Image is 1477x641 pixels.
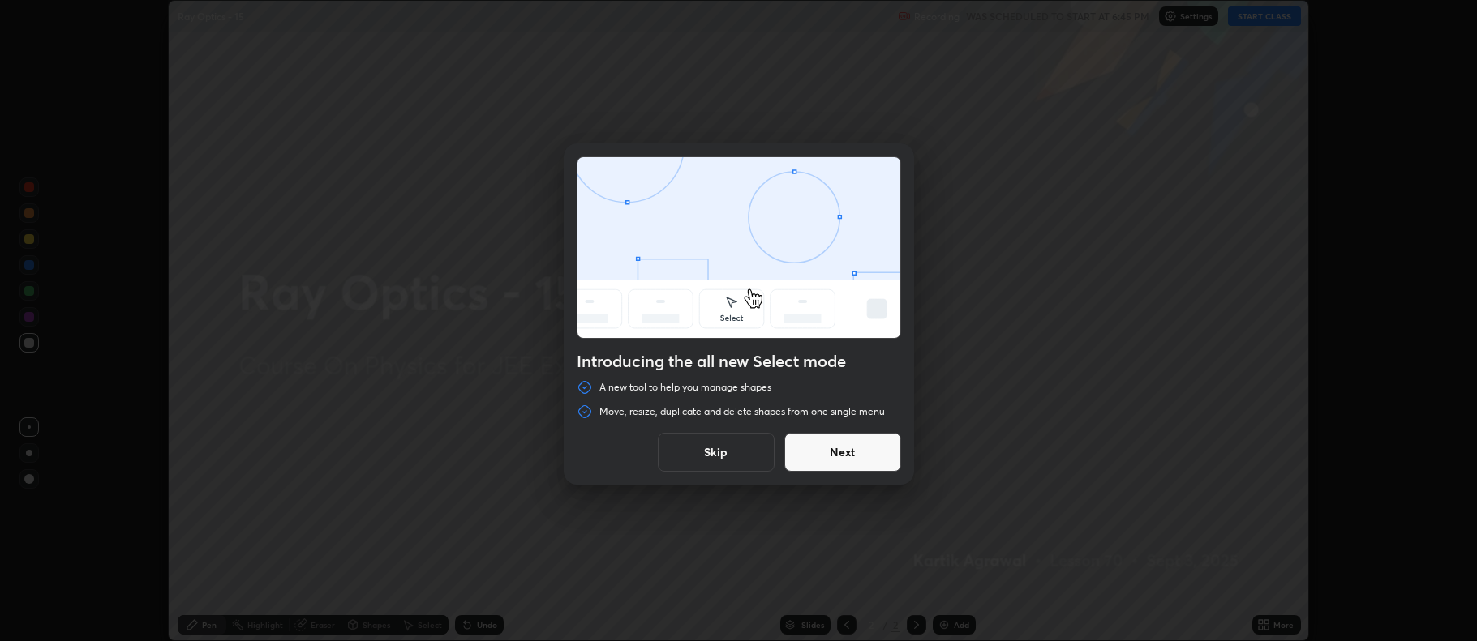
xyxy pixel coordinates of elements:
[577,352,901,371] h4: Introducing the all new Select mode
[577,157,900,341] div: animation
[599,381,771,394] p: A new tool to help you manage shapes
[658,433,775,472] button: Skip
[784,433,901,472] button: Next
[599,405,885,418] p: Move, resize, duplicate and delete shapes from one single menu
